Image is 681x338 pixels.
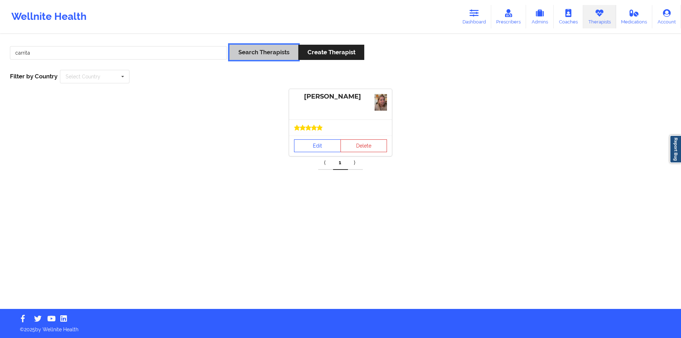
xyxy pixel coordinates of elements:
[10,73,57,80] span: Filter by Country
[526,5,554,28] a: Admins
[670,135,681,163] a: Report Bug
[294,139,341,152] a: Edit
[66,74,100,79] div: Select Country
[652,5,681,28] a: Account
[229,45,298,60] button: Search Therapists
[10,46,227,60] input: Search Keywords
[348,156,363,170] a: Next item
[375,94,387,111] img: 267760f1-c8df-4c18-b8b4-1f2b5be26d6bimage0.jpeg
[318,156,363,170] div: Pagination Navigation
[333,156,348,170] a: 1
[298,45,364,60] button: Create Therapist
[616,5,653,28] a: Medications
[15,321,666,333] p: © 2025 by Wellnite Health
[340,139,387,152] button: Delete
[457,5,491,28] a: Dashboard
[491,5,526,28] a: Prescribers
[554,5,583,28] a: Coaches
[294,93,387,101] div: [PERSON_NAME]
[318,156,333,170] a: Previous item
[583,5,616,28] a: Therapists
